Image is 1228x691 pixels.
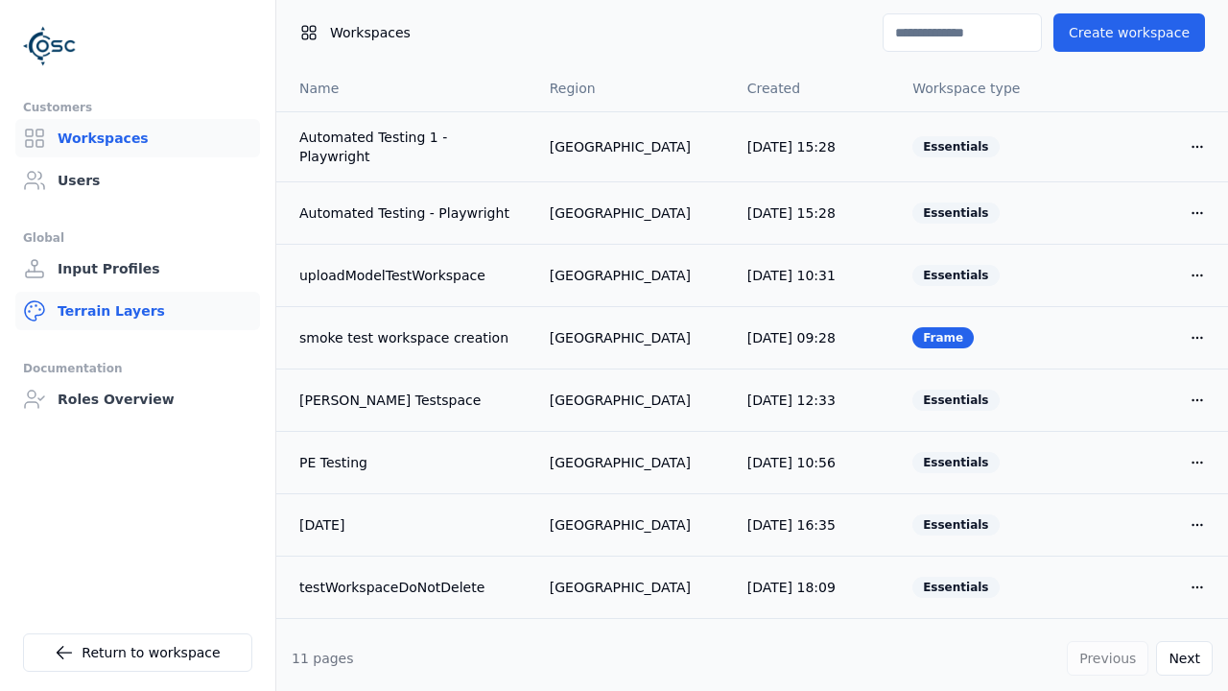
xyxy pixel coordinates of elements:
a: Return to workspace [23,633,252,672]
a: Input Profiles [15,250,260,288]
a: PE Testing [299,453,519,472]
div: Essentials [912,136,999,157]
div: Essentials [912,203,999,224]
div: [DATE] 12:33 [747,391,882,410]
div: Documentation [23,357,252,380]
th: Workspace type [897,65,1062,111]
div: [GEOGRAPHIC_DATA] [550,328,717,347]
div: Essentials [912,577,999,598]
div: [DATE] 15:28 [747,137,882,156]
a: uploadModelTestWorkspace [299,266,519,285]
div: [DATE] 10:31 [747,266,882,285]
img: Logo [23,19,77,73]
div: [GEOGRAPHIC_DATA] [550,203,717,223]
div: [DATE] 09:28 [747,328,882,347]
div: [GEOGRAPHIC_DATA] [550,266,717,285]
a: testWorkspaceDoNotDelete [299,578,519,597]
a: Roles Overview [15,380,260,418]
span: Workspaces [330,23,411,42]
th: Created [732,65,897,111]
th: Name [276,65,534,111]
div: [GEOGRAPHIC_DATA] [550,391,717,410]
a: [PERSON_NAME] Testspace [299,391,519,410]
button: Create workspace [1053,13,1205,52]
div: [GEOGRAPHIC_DATA] [550,137,717,156]
a: Users [15,161,260,200]
a: [DATE] [299,515,519,535]
div: Global [23,226,252,250]
div: [GEOGRAPHIC_DATA] [550,578,717,597]
th: Region [534,65,732,111]
a: Workspaces [15,119,260,157]
a: smoke test workspace creation [299,328,519,347]
div: [GEOGRAPHIC_DATA] [550,453,717,472]
div: Essentials [912,265,999,286]
a: Automated Testing 1 - Playwright [299,128,519,166]
div: [DATE] 18:09 [747,578,882,597]
div: [DATE] 16:35 [747,515,882,535]
div: [DATE] 15:28 [747,203,882,223]
button: Next [1156,641,1213,676]
div: [GEOGRAPHIC_DATA] [550,515,717,535]
div: Frame [912,327,974,348]
span: 11 pages [292,651,354,666]
a: Terrain Layers [15,292,260,330]
div: Essentials [912,390,999,411]
div: Essentials [912,514,999,536]
a: Automated Testing - Playwright [299,203,519,223]
div: [DATE] 10:56 [747,453,882,472]
div: Essentials [912,452,999,473]
div: Customers [23,96,252,119]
